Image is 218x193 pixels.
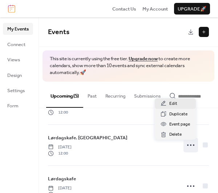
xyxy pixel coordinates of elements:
span: Form [7,102,19,110]
a: Settings [3,85,33,96]
span: Upgrade 🚀 [178,5,206,13]
a: Contact Us [112,5,136,12]
a: Form [3,100,33,111]
a: My Events [3,23,33,34]
button: Past [83,82,101,107]
span: 12:00 [48,109,72,116]
span: 12:00 [48,150,72,157]
a: Upgrade now [129,54,158,63]
span: Delete [169,131,182,138]
span: My Account [142,5,168,13]
span: Edit [169,100,177,107]
a: Design [3,69,33,81]
img: logo [8,5,15,13]
button: Submissions [130,82,165,107]
a: Lørdagskafe [48,175,76,183]
span: Event page [169,121,190,128]
a: My Account [142,5,168,12]
button: Upgrade🚀 [174,3,210,15]
span: [DATE] [48,144,72,151]
a: Connect [3,38,33,50]
span: Contact Us [112,5,136,13]
span: My Events [7,25,29,33]
button: Upcoming (5) [46,82,83,108]
button: Recurring [101,82,130,107]
span: Views [7,56,20,63]
span: Duplicate [169,111,187,118]
span: Design [7,72,22,79]
span: Connect [7,41,25,48]
a: Views [3,54,33,65]
span: Settings [7,87,25,94]
span: Events [48,25,69,39]
span: Lørdagskafe [48,175,76,182]
a: Lørdagskafe. [GEOGRAPHIC_DATA] [48,134,127,142]
span: This site is currently using the free tier. to create more calendars, show more than 10 events an... [50,56,207,76]
span: [DATE] [48,185,72,192]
